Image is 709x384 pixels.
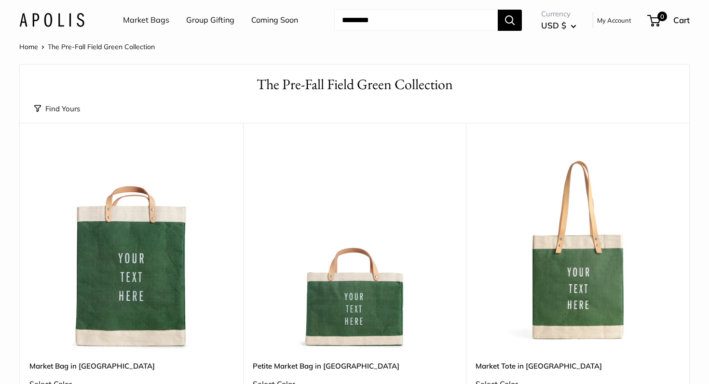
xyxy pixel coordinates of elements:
img: Apolis [19,13,84,27]
span: 0 [657,12,667,21]
a: Group Gifting [186,13,234,27]
input: Search... [334,10,498,31]
a: Market Bags [123,13,169,27]
a: description_Make it yours with custom printed text.description_Spacious inner area with room for ... [476,147,680,351]
button: Find Yours [34,102,80,116]
span: Currency [541,7,576,21]
a: My Account [597,14,631,26]
a: Petite Market Bag in [GEOGRAPHIC_DATA] [253,360,457,371]
a: Coming Soon [251,13,298,27]
a: description_Make it yours with custom printed text.Market Bag in Field Green [29,147,233,351]
a: description_Make it yours with custom printed text.description_Take it anywhere with easy-grip ha... [253,147,457,351]
button: USD $ [541,18,576,33]
img: description_Make it yours with custom printed text. [253,147,457,351]
h1: The Pre-Fall Field Green Collection [34,74,675,95]
button: Search [498,10,522,31]
nav: Breadcrumb [19,40,155,53]
a: Home [19,42,38,51]
img: description_Make it yours with custom printed text. [476,147,680,351]
span: USD $ [541,20,566,30]
span: The Pre-Fall Field Green Collection [48,42,155,51]
span: Cart [673,15,690,25]
a: 0 Cart [648,13,690,28]
a: Market Tote in [GEOGRAPHIC_DATA] [476,360,680,371]
img: description_Make it yours with custom printed text. [29,147,233,351]
a: Market Bag in [GEOGRAPHIC_DATA] [29,360,233,371]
